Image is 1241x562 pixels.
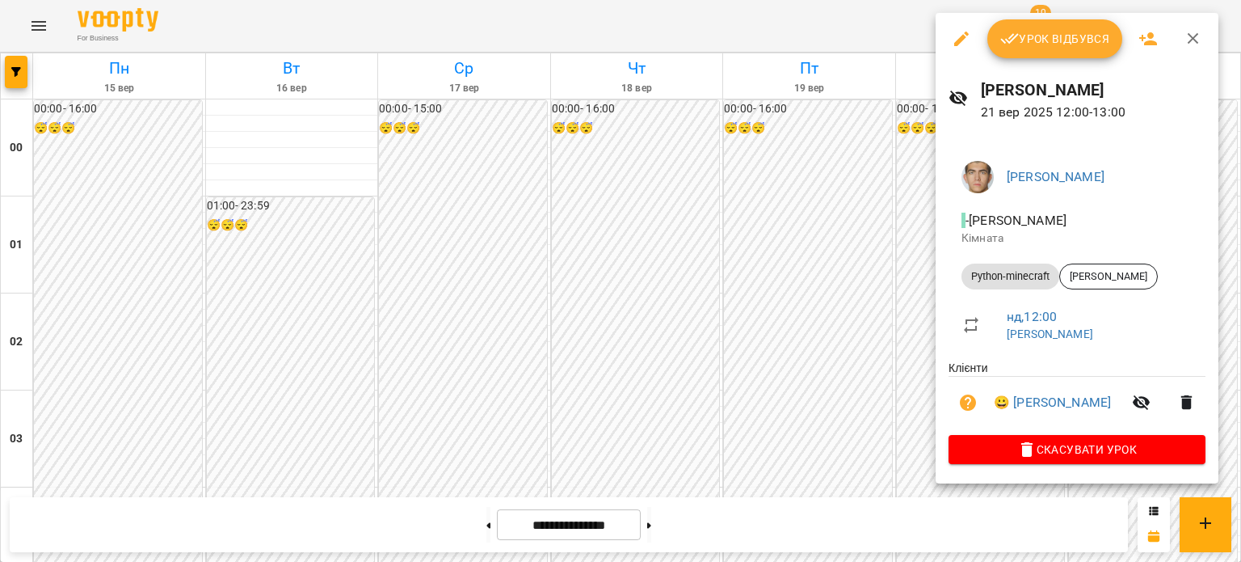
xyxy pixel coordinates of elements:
span: Python-minecraft [961,269,1059,284]
h6: [PERSON_NAME] [981,78,1206,103]
button: Скасувати Урок [949,435,1205,464]
p: Кімната [961,230,1193,247]
a: [PERSON_NAME] [1007,327,1093,340]
a: [PERSON_NAME] [1007,169,1104,184]
span: - [PERSON_NAME] [961,213,1070,228]
button: Візит ще не сплачено. Додати оплату? [949,383,987,422]
p: 21 вер 2025 12:00 - 13:00 [981,103,1206,122]
a: 😀 [PERSON_NAME] [994,393,1111,412]
a: нд , 12:00 [1007,309,1057,324]
span: Урок відбувся [1000,29,1110,49]
div: [PERSON_NAME] [1059,264,1158,289]
button: Урок відбувся [987,19,1123,58]
ul: Клієнти [949,360,1205,435]
span: Скасувати Урок [961,440,1193,459]
span: [PERSON_NAME] [1060,269,1157,284]
img: 290265f4fa403245e7fea1740f973bad.jpg [961,161,994,193]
